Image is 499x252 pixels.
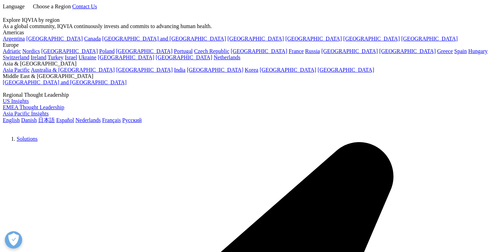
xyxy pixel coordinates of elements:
a: [GEOGRAPHIC_DATA] [227,36,284,42]
a: Australia & [GEOGRAPHIC_DATA] [31,67,115,73]
a: [GEOGRAPHIC_DATA] [98,54,154,60]
div: Asia & [GEOGRAPHIC_DATA] [3,61,496,67]
a: [GEOGRAPHIC_DATA] [401,36,458,42]
a: Portugal [174,48,193,54]
a: Nederlands [76,117,101,123]
div: Explore IQVIA by region [3,17,496,23]
a: France [289,48,304,54]
a: Hungary [468,48,488,54]
button: 打开偏好 [5,231,22,249]
a: [GEOGRAPHIC_DATA] [321,48,378,54]
a: Korea [245,67,258,73]
a: Asia Pacific Insights [3,111,49,116]
a: 日本語 [38,117,55,123]
a: Ukraine [79,54,97,60]
a: [GEOGRAPHIC_DATA] [26,36,83,42]
a: Turkey [47,54,63,60]
a: Français [102,117,121,123]
a: Argentina [3,36,25,42]
div: Middle East & [GEOGRAPHIC_DATA] [3,73,496,79]
a: [GEOGRAPHIC_DATA] [41,48,98,54]
a: [GEOGRAPHIC_DATA] and [GEOGRAPHIC_DATA] [102,36,226,42]
a: [GEOGRAPHIC_DATA] and [GEOGRAPHIC_DATA] [3,79,126,85]
a: Israel [65,54,77,60]
a: EMEA Thought Leadership [3,104,64,110]
a: [GEOGRAPHIC_DATA] [116,67,173,73]
a: Ireland [30,54,46,60]
a: [GEOGRAPHIC_DATA] [318,67,374,73]
a: Netherlands [213,54,240,60]
a: [GEOGRAPHIC_DATA] [187,67,243,73]
a: Canada [84,36,101,42]
a: Spain [454,48,467,54]
a: [GEOGRAPHIC_DATA] [379,48,436,54]
a: [GEOGRAPHIC_DATA] [231,48,287,54]
a: Español [56,117,74,123]
span: Language [3,3,25,9]
a: US Insights [3,98,29,104]
a: Danish [21,117,37,123]
a: Nordics [22,48,40,54]
a: Solutions [17,136,37,142]
a: [GEOGRAPHIC_DATA] [343,36,400,42]
div: Regional Thought Leadership [3,92,496,98]
div: As a global community, IQVIA continuously invests and commits to advancing human health. [3,23,496,29]
a: [GEOGRAPHIC_DATA] [260,67,316,73]
span: Choose a Region [33,3,71,9]
a: Русский [122,117,142,123]
a: Russia [305,48,320,54]
a: Adriatic [3,48,21,54]
div: Europe [3,42,496,48]
a: India [174,67,185,73]
a: Greece [437,48,453,54]
a: English [3,117,20,123]
a: [GEOGRAPHIC_DATA] [285,36,342,42]
a: Poland [99,48,114,54]
a: Contact Us [72,3,97,9]
a: [GEOGRAPHIC_DATA] [156,54,212,60]
a: Czech Republic [194,48,229,54]
a: [GEOGRAPHIC_DATA] [116,48,173,54]
a: Asia Pacific [3,67,30,73]
div: Americas [3,29,496,36]
a: Switzerland [3,54,29,60]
